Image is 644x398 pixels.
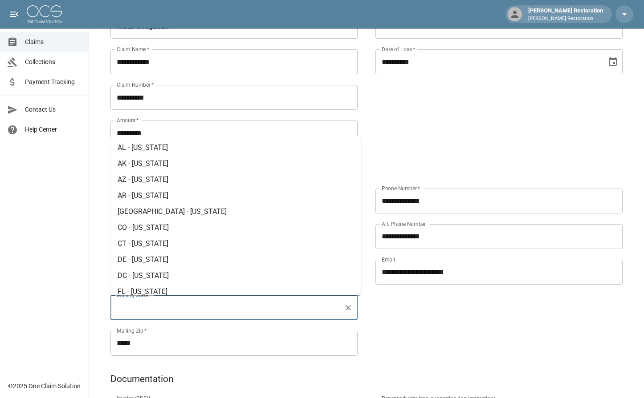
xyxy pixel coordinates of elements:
[118,271,169,280] span: DC - [US_STATE]
[382,185,420,192] label: Phone Number
[8,382,81,390] div: © 2025 One Claim Solution
[5,5,23,23] button: open drawer
[118,159,168,168] span: AK - [US_STATE]
[528,15,603,23] p: [PERSON_NAME] Restoration
[118,255,168,264] span: DE - [US_STATE]
[117,291,151,299] label: Mailing State
[117,81,154,88] label: Claim Number
[25,125,82,134] span: Help Center
[118,191,168,200] span: AR - [US_STATE]
[25,105,82,114] span: Contact Us
[25,57,82,67] span: Collections
[25,77,82,87] span: Payment Tracking
[118,239,168,248] span: CT - [US_STATE]
[604,53,622,71] button: Choose date, selected date is Sep 20, 2025
[118,223,169,232] span: CO - [US_STATE]
[27,5,62,23] img: ocs-logo-white-transparent.png
[118,143,168,152] span: AL - [US_STATE]
[382,220,426,228] label: Alt. Phone Number
[382,45,415,53] label: Date of Loss
[382,256,395,263] label: Email
[117,327,147,334] label: Mailing Zip
[117,45,149,53] label: Claim Name
[342,302,355,314] button: Clear
[118,287,167,296] span: FL - [US_STATE]
[525,6,607,22] div: [PERSON_NAME] Restoration
[118,207,227,216] span: [GEOGRAPHIC_DATA] - [US_STATE]
[117,117,139,124] label: Amount
[118,175,168,184] span: AZ - [US_STATE]
[25,37,82,47] span: Claims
